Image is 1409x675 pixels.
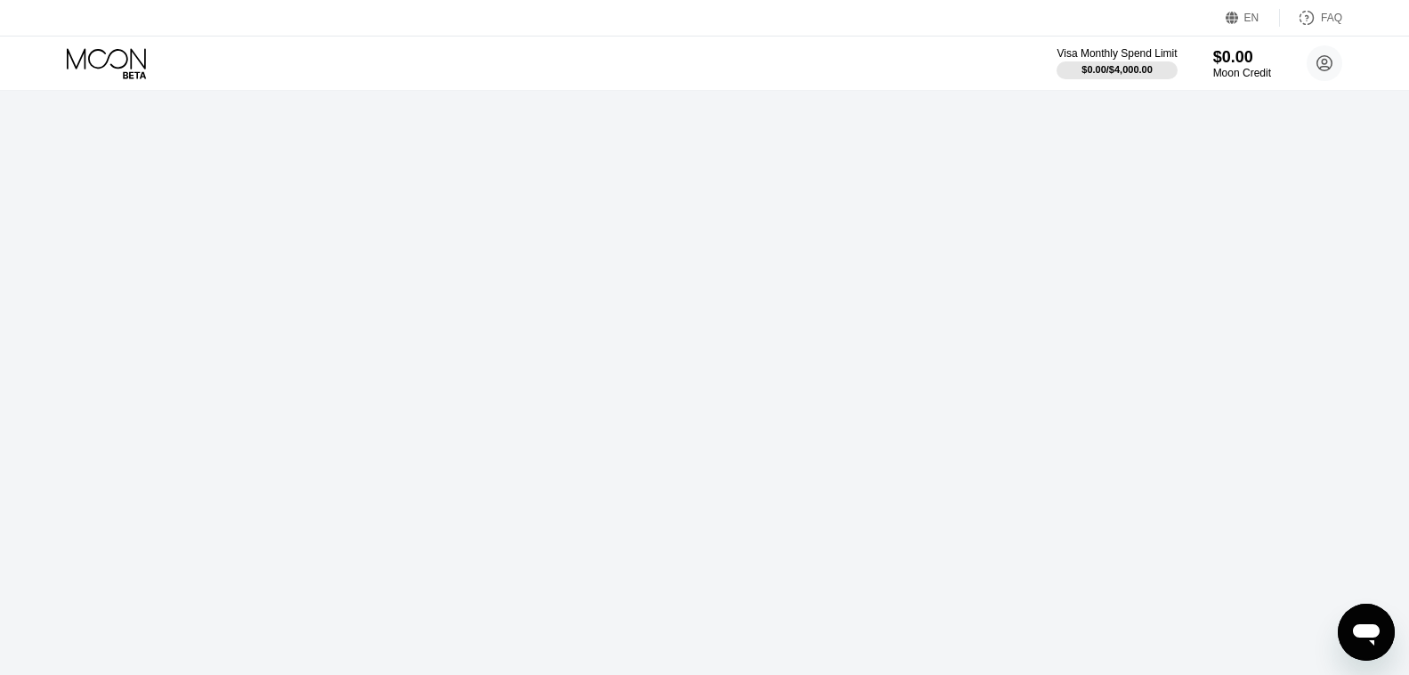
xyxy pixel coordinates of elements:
[1213,48,1271,67] div: $0.00
[1057,47,1177,60] div: Visa Monthly Spend Limit
[1280,9,1342,27] div: FAQ
[1057,47,1177,79] div: Visa Monthly Spend Limit$0.00/$4,000.00
[1213,48,1271,79] div: $0.00Moon Credit
[1338,604,1395,661] iframe: Button to launch messaging window
[1226,9,1280,27] div: EN
[1213,67,1271,79] div: Moon Credit
[1244,12,1259,24] div: EN
[1321,12,1342,24] div: FAQ
[1081,64,1153,75] div: $0.00 / $4,000.00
